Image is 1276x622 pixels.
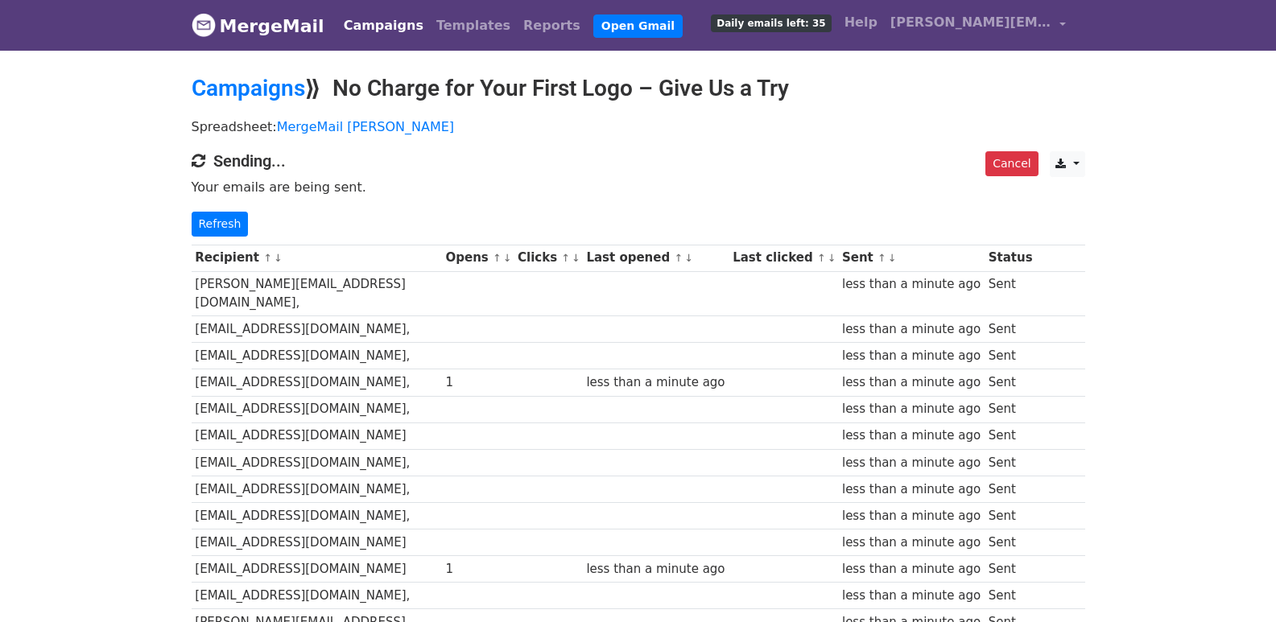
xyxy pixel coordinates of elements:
[842,533,981,552] div: less than a minute ago
[838,245,985,271] th: Sent
[586,560,725,579] div: less than a minute ago
[985,422,1036,449] td: Sent
[274,252,283,264] a: ↓
[842,426,981,445] div: less than a minute ago
[842,587,981,605] div: less than a minute ago
[192,118,1085,135] p: Spreadsheet:
[842,320,981,339] div: less than a minute ago
[842,560,981,579] div: less than a minute ago
[985,529,1036,556] td: Sent
[729,245,838,271] th: Last clicked
[192,151,1085,171] h4: Sending...
[817,252,826,264] a: ↑
[493,252,502,264] a: ↑
[674,252,683,264] a: ↑
[192,583,442,609] td: [EMAIL_ADDRESS][DOMAIN_NAME],
[583,245,729,271] th: Last opened
[828,252,836,264] a: ↓
[704,6,837,39] a: Daily emails left: 35
[192,369,442,396] td: [EMAIL_ADDRESS][DOMAIN_NAME],
[842,480,981,499] div: less than a minute ago
[192,212,249,237] a: Refresh
[277,119,454,134] a: MergeMail [PERSON_NAME]
[985,245,1036,271] th: Status
[192,556,442,583] td: [EMAIL_ADDRESS][DOMAIN_NAME]
[192,13,216,37] img: MergeMail logo
[192,529,442,556] td: [EMAIL_ADDRESS][DOMAIN_NAME]
[711,14,831,32] span: Daily emails left: 35
[842,400,981,418] div: less than a minute ago
[888,252,897,264] a: ↓
[985,151,1038,176] a: Cancel
[593,14,683,38] a: Open Gmail
[503,252,512,264] a: ↓
[985,271,1036,316] td: Sent
[985,449,1036,476] td: Sent
[985,396,1036,422] td: Sent
[572,252,580,264] a: ↓
[337,10,430,42] a: Campaigns
[878,252,886,264] a: ↑
[890,13,1051,32] span: [PERSON_NAME][EMAIL_ADDRESS][DOMAIN_NAME]
[192,316,442,343] td: [EMAIL_ADDRESS][DOMAIN_NAME],
[192,75,305,101] a: Campaigns
[985,556,1036,583] td: Sent
[445,373,510,392] div: 1
[192,343,442,369] td: [EMAIL_ADDRESS][DOMAIN_NAME],
[192,9,324,43] a: MergeMail
[192,75,1085,102] h2: ⟫ No Charge for Your First Logo – Give Us a Try
[985,583,1036,609] td: Sent
[842,347,981,365] div: less than a minute ago
[985,343,1036,369] td: Sent
[985,369,1036,396] td: Sent
[985,476,1036,502] td: Sent
[586,373,725,392] div: less than a minute ago
[430,10,517,42] a: Templates
[192,245,442,271] th: Recipient
[517,10,587,42] a: Reports
[192,449,442,476] td: [EMAIL_ADDRESS][DOMAIN_NAME],
[684,252,693,264] a: ↓
[842,275,981,294] div: less than a minute ago
[838,6,884,39] a: Help
[192,271,442,316] td: [PERSON_NAME][EMAIL_ADDRESS][DOMAIN_NAME],
[842,507,981,525] div: less than a minute ago
[192,476,442,502] td: [EMAIL_ADDRESS][DOMAIN_NAME],
[442,245,514,271] th: Opens
[842,373,981,392] div: less than a minute ago
[884,6,1072,44] a: [PERSON_NAME][EMAIL_ADDRESS][DOMAIN_NAME]
[192,502,442,529] td: [EMAIL_ADDRESS][DOMAIN_NAME],
[263,252,272,264] a: ↑
[192,179,1085,196] p: Your emails are being sent.
[445,560,510,579] div: 1
[192,396,442,422] td: [EMAIL_ADDRESS][DOMAIN_NAME],
[985,316,1036,343] td: Sent
[514,245,582,271] th: Clicks
[561,252,570,264] a: ↑
[985,502,1036,529] td: Sent
[192,422,442,449] td: [EMAIL_ADDRESS][DOMAIN_NAME]
[842,454,981,472] div: less than a minute ago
